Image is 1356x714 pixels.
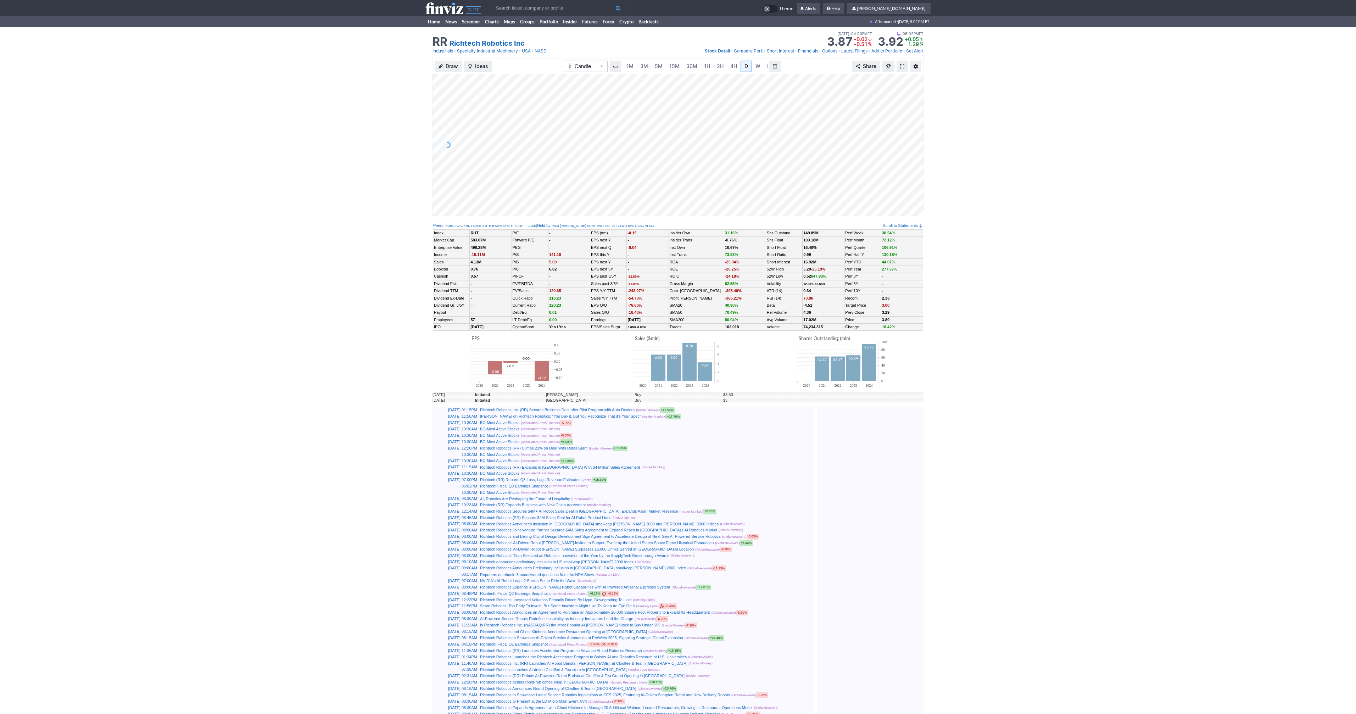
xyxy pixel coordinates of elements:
[480,471,519,475] a: BC-Most Active Stocks
[882,267,897,271] span: 277.67%
[445,224,454,228] a: HURC
[766,237,802,244] td: Shs Float
[433,48,453,55] a: Industrials
[590,273,627,280] td: EPS past 3/5Y
[480,579,576,583] a: NVIDIA's AI Robot Leap: 2 Stocks Set to Ride the Wave
[627,275,640,278] small: -
[845,303,866,307] a: Target Price
[627,318,640,322] a: [DATE]
[512,295,548,302] td: Quick Ratio
[878,36,903,48] strong: 3.92
[767,260,790,264] a: Short Interest
[470,289,472,293] b: -
[473,224,481,228] a: LASE
[628,224,634,228] a: IWC
[587,224,597,228] a: KOMP
[433,251,470,258] td: Income
[480,408,635,412] a: Richtech Robotics Inc. (RR) Secures Business Deal after Pilot Program with Auto Dealers
[627,245,636,250] span: -0.04
[714,61,727,72] a: 2H
[480,630,647,634] a: Richtech Robotics and Ghost Kitchens Announce Restaurant Opening at [GEOGRAPHIC_DATA]
[480,528,717,532] a: Richtech Robotics Joint Venture Partner Secures $4M Sales Agreement to Expand Reach in [GEOGRAPHI...
[512,237,548,244] td: Forward P/E
[725,281,738,286] span: 62.55%
[803,282,825,286] small: 12.33% 13.68%
[612,224,616,228] a: VTI
[470,260,481,264] b: 4.13M
[844,266,881,273] td: Perf Year
[655,63,663,69] span: 5M
[854,36,867,42] span: -0.02
[666,61,683,72] a: 15M
[590,280,627,287] td: Sales past 3/5Y
[425,16,443,27] a: Home
[482,16,501,27] a: Charts
[627,325,646,329] small: 0.00% 0.00%
[705,48,730,54] span: Stock Detail
[480,509,678,513] a: Richtech Robotics Secures $4M+ AI Robot Sales Deal in [GEOGRAPHIC_DATA], Expands Asian Market Pre...
[882,252,897,257] span: 130.18%
[626,63,634,69] span: 1M
[823,3,844,14] a: Help
[519,224,527,228] a: OPTT
[827,36,853,48] strong: 3.87
[882,296,889,300] b: 2.33
[741,61,752,72] a: D
[470,267,478,271] b: 0.76
[450,38,525,48] a: Richtech Robotics Inc
[683,61,701,72] a: 30M
[811,267,826,271] span: -25.19%
[903,48,905,55] span: •
[627,289,644,293] span: -243.27%
[766,280,802,287] td: Volatility
[803,274,826,278] b: 0.52
[727,61,740,72] a: 4H
[752,61,764,72] a: W
[433,288,470,295] td: Dividend TTM
[549,274,551,278] b: -
[610,61,621,72] button: Interval
[635,224,644,228] a: GSSC
[875,16,898,27] span: Aftermarket ·
[883,223,923,228] a: Scroll to Statements
[640,63,648,69] span: 3M
[480,433,519,437] a: BC-Most Active Stocks
[627,231,636,235] span: -0.15
[725,238,737,242] b: -0.76%
[803,245,816,250] b: 16.40%
[591,318,606,322] a: Earnings
[503,224,510,228] a: SYM
[841,48,867,55] a: Latest Filings
[480,598,632,602] a: Richtech Robotics: Increased Valuation Primarily Driven By Hype, Downgrading To Hold
[803,260,816,264] a: 16.92M
[480,648,642,653] a: Richtech Robotics (RR) Launches Accelerator Program to Advance AI and Robotics Research
[580,16,600,27] a: Futures
[536,223,654,229] div: | :
[734,48,763,54] span: Compare Perf.
[669,244,724,251] td: Inst Own
[755,63,760,69] span: W
[480,503,586,507] a: Richtech (RR) Expands Business with New China Agreement
[470,231,479,235] b: RUT
[470,238,486,242] b: 583.07M
[433,258,470,266] td: Sales
[819,48,821,55] span: •
[600,16,617,27] a: Forex
[882,281,883,286] b: -
[766,230,802,237] td: Shs Outstand
[822,48,837,55] a: Options
[512,273,548,280] td: P/FCF
[844,288,881,295] td: Perf 10Y
[844,258,881,266] td: Perf YTD
[549,289,561,293] span: 120.65
[480,414,641,418] a: [PERSON_NAME] on Richtech Robotics: "You Buy it, But You Recognize That it's Your Spec"
[433,295,470,302] td: Dividend Ex-Date
[725,289,742,293] span: -395.40%
[882,303,889,307] a: 3.00
[590,258,627,266] td: EPS next Y
[456,224,463,228] a: IVAC
[512,280,548,287] td: EV/EBITDA
[480,674,685,678] a: Richtech Robotics (RR) Debuts AI-Powered Robot Barista at Clouffee & Tea Grand Opening in [GEOGRA...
